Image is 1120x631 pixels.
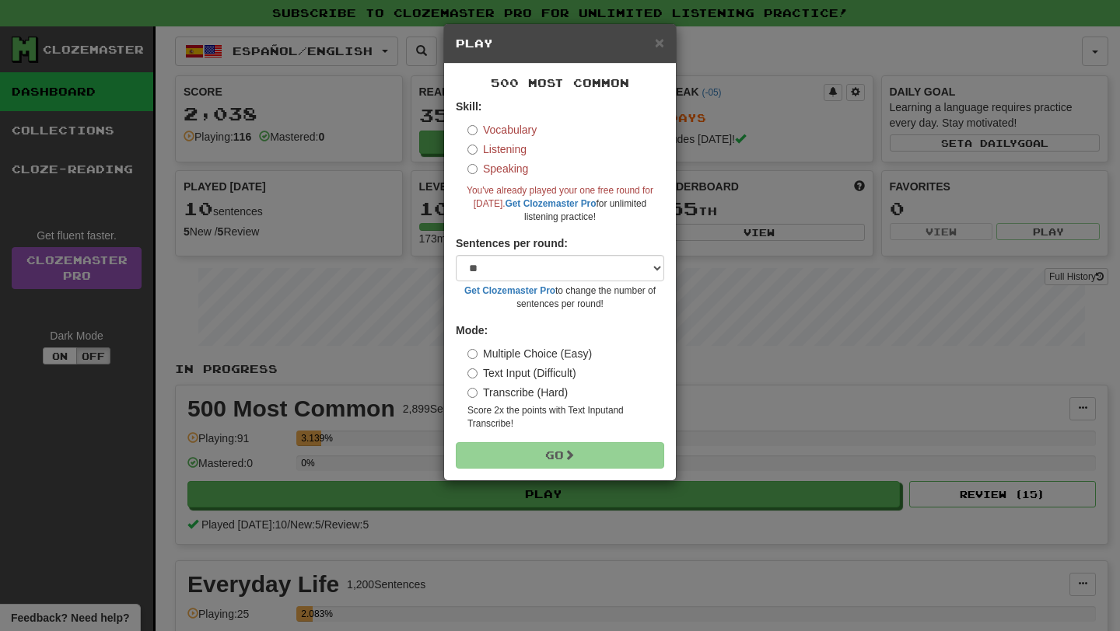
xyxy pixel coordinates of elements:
[464,285,555,296] a: Get Clozemaster Pro
[467,164,478,174] input: Speaking
[456,284,664,311] small: to change the number of sentences per round!
[506,198,597,209] a: Get Clozemaster Pro
[467,385,568,400] label: Transcribe (Hard)
[655,34,664,51] button: Close
[456,324,488,336] strong: Mode:
[467,161,528,176] label: Speaking
[467,404,664,431] small: Score 2x the points with Text Input and Transcribe !
[467,141,527,157] label: Listening
[467,349,478,359] input: Multiple Choice (Easy)
[467,185,653,209] span: You've already played your one free round for [DATE].
[456,235,568,251] label: Sentences per round:
[467,368,478,378] input: Text Input (Difficult)
[655,33,664,51] span: ×
[467,122,537,138] label: Vocabulary
[456,184,664,224] small: for unlimited listening practice!
[456,36,664,51] h5: Play
[456,100,481,113] strong: Skill:
[467,145,478,155] input: Listening
[456,442,664,469] button: Go
[467,346,592,361] label: Multiple Choice (Easy)
[467,365,576,381] label: Text Input (Difficult)
[467,125,478,135] input: Vocabulary
[467,388,478,398] input: Transcribe (Hard)
[491,76,629,89] span: 500 Most Common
